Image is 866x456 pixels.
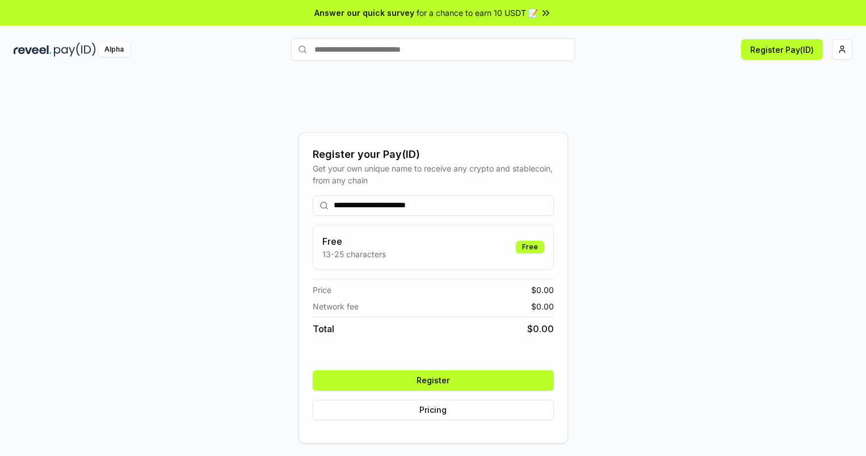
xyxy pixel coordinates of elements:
[313,322,334,336] span: Total
[14,43,52,57] img: reveel_dark
[516,241,544,253] div: Free
[313,147,554,162] div: Register your Pay(ID)
[531,284,554,296] span: $ 0.00
[417,7,538,19] span: for a chance to earn 10 USDT 📝
[98,43,130,57] div: Alpha
[314,7,414,19] span: Answer our quick survey
[527,322,554,336] span: $ 0.00
[313,284,331,296] span: Price
[741,39,823,60] button: Register Pay(ID)
[322,248,386,260] p: 13-25 characters
[313,300,359,312] span: Network fee
[313,162,554,186] div: Get your own unique name to receive any crypto and stablecoin, from any chain
[54,43,96,57] img: pay_id
[313,370,554,391] button: Register
[313,400,554,420] button: Pricing
[322,235,386,248] h3: Free
[531,300,554,312] span: $ 0.00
